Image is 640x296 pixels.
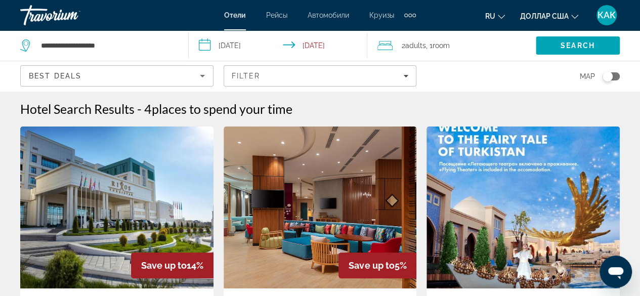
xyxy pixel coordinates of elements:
button: Изменить валюту [520,9,578,23]
h1: Hotel Search Results [20,101,135,116]
img: Karavansaray Turkistan Harbour Hotel Flying Theatre Access [426,126,620,288]
span: Adults [405,41,426,50]
button: Дополнительные элементы навигации [404,7,416,23]
span: Save up to [349,260,394,271]
span: Search [561,41,595,50]
button: Select check in and out date [189,30,367,61]
a: Круизы [369,11,394,19]
button: Изменить язык [485,9,505,23]
span: Best Deals [29,72,81,80]
span: Filter [232,72,261,80]
span: , 1 [426,38,450,53]
mat-select: Sort by [29,70,205,82]
div: 14% [131,252,214,278]
h2: 4 [144,101,292,116]
button: Меню пользователя [593,5,620,26]
img: Hampton By Hilton Turkistan [224,126,417,288]
button: Toggle map [595,72,620,81]
span: Save up to [141,260,187,271]
button: Travelers: 2 adults, 0 children [367,30,536,61]
button: Search [536,36,620,55]
font: доллар США [520,12,569,20]
font: КАК [598,10,616,20]
span: Map [580,69,595,83]
font: ru [485,12,495,20]
a: Рейсы [266,11,287,19]
span: 2 [402,38,426,53]
iframe: Кнопка запуска окна обмена сообщениями [600,256,632,288]
a: Автомобили [308,11,349,19]
a: Травориум [20,2,121,28]
span: Room [433,41,450,50]
div: 5% [338,252,416,278]
button: Filters [224,65,417,87]
span: - [137,101,142,116]
a: Отели [224,11,246,19]
img: Rixos Turkistan [20,126,214,288]
input: Search hotel destination [40,38,173,53]
span: places to spend your time [152,101,292,116]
